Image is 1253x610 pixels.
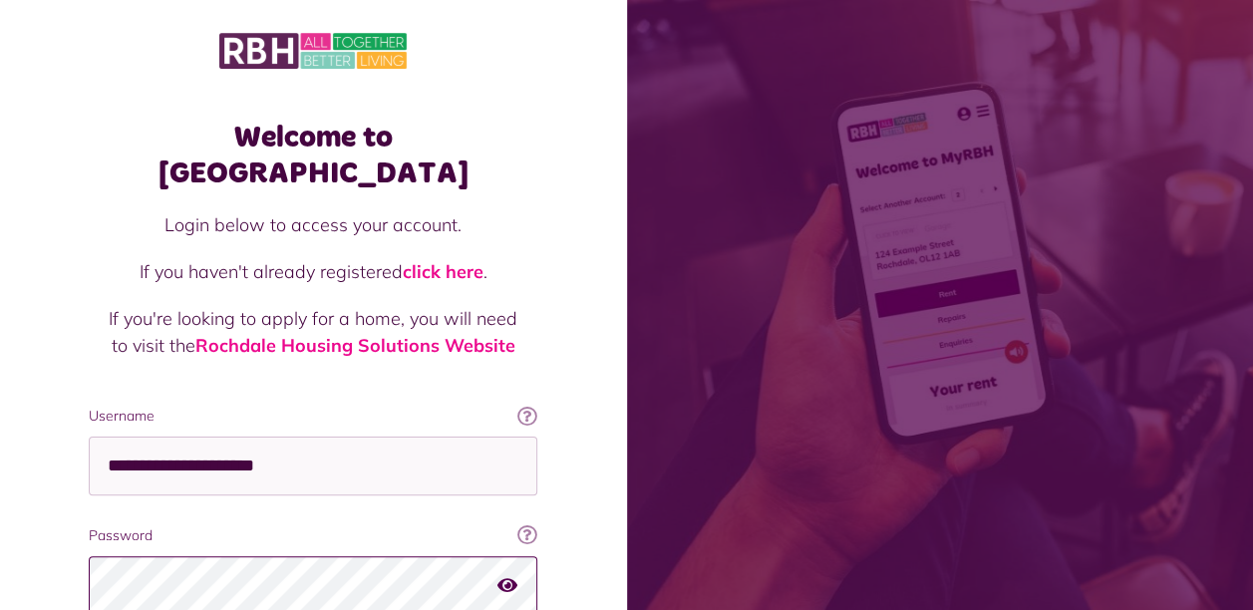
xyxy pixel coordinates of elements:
p: If you're looking to apply for a home, you will need to visit the [109,305,517,359]
h1: Welcome to [GEOGRAPHIC_DATA] [89,120,537,191]
a: Rochdale Housing Solutions Website [195,334,515,357]
p: If you haven't already registered . [109,258,517,285]
label: Password [89,525,537,546]
label: Username [89,406,537,427]
img: MyRBH [219,30,407,72]
a: click here [403,260,483,283]
p: Login below to access your account. [109,211,517,238]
